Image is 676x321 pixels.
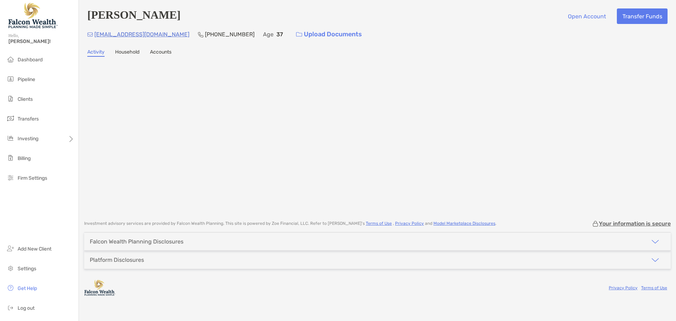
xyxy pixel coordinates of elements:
span: Log out [18,305,35,311]
img: clients icon [6,94,15,103]
p: Your information is secure [599,220,671,227]
a: Privacy Policy [395,221,424,226]
div: Falcon Wealth Planning Disclosures [90,238,183,245]
img: Phone Icon [198,32,204,37]
img: company logo [84,280,116,296]
button: Transfer Funds [617,8,668,24]
img: icon arrow [651,256,659,264]
span: Transfers [18,116,39,122]
p: [EMAIL_ADDRESS][DOMAIN_NAME] [94,30,189,39]
a: Privacy Policy [609,285,638,290]
a: Terms of Use [641,285,667,290]
p: Investment advisory services are provided by Falcon Wealth Planning . This site is powered by Zoe... [84,221,496,226]
a: Activity [87,49,105,57]
span: Add New Client [18,246,51,252]
span: Investing [18,136,38,142]
h4: [PERSON_NAME] [87,8,181,24]
span: Dashboard [18,57,43,63]
a: Terms of Use [366,221,392,226]
span: Settings [18,266,36,272]
img: icon arrow [651,237,659,246]
a: Household [115,49,139,57]
img: investing icon [6,134,15,142]
img: transfers icon [6,114,15,123]
img: Email Icon [87,32,93,37]
span: [PERSON_NAME]! [8,38,74,44]
a: Upload Documents [292,27,367,42]
img: Falcon Wealth Planning Logo [8,3,58,28]
p: 37 [276,30,283,39]
img: dashboard icon [6,55,15,63]
img: firm-settings icon [6,173,15,182]
img: settings icon [6,264,15,272]
img: pipeline icon [6,75,15,83]
a: Accounts [150,49,171,57]
button: Open Account [562,8,611,24]
span: Pipeline [18,76,35,82]
img: get-help icon [6,284,15,292]
img: logout icon [6,303,15,312]
p: [PHONE_NUMBER] [205,30,255,39]
p: Age [263,30,274,39]
span: Billing [18,155,31,161]
img: button icon [296,32,302,37]
span: Clients [18,96,33,102]
span: Firm Settings [18,175,47,181]
span: Get Help [18,285,37,291]
img: billing icon [6,154,15,162]
div: Platform Disclosures [90,257,144,263]
a: Model Marketplace Disclosures [433,221,495,226]
img: add_new_client icon [6,244,15,253]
